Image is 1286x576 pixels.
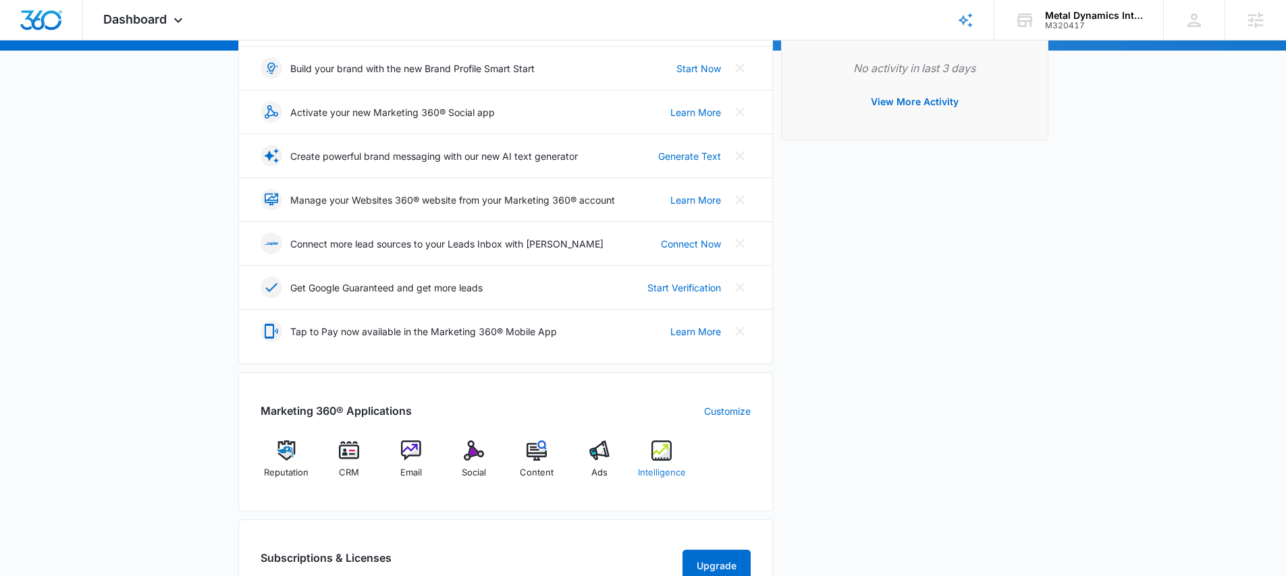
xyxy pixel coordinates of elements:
a: Reputation [261,440,313,489]
button: Close [729,145,751,167]
span: Dashboard [103,12,167,26]
button: View More Activity [857,86,972,118]
p: Tap to Pay now available in the Marketing 360® Mobile App [290,324,557,339]
button: Close [729,101,751,123]
a: Email [385,440,437,489]
p: Build your brand with the new Brand Profile Smart Start [290,61,535,76]
p: Activate your new Marketing 360® Social app [290,105,495,119]
a: CRM [323,440,375,489]
p: Create powerful brand messaging with our new AI text generator [290,149,578,163]
div: account name [1045,10,1144,21]
span: Content [520,466,554,480]
h2: Marketing 360® Applications [261,403,412,419]
p: No activity in last 3 days [803,60,1026,76]
p: Get Google Guaranteed and get more leads [290,281,483,295]
a: Connect Now [661,237,721,251]
button: Close [729,277,751,298]
div: account id [1045,21,1144,30]
button: Close [729,189,751,210]
a: Learn More [670,324,721,339]
p: Connect more lead sources to your Leads Inbox with [PERSON_NAME] [290,237,604,251]
span: Email [400,466,422,480]
span: CRM [339,466,359,480]
button: Close [729,233,751,254]
a: Ads [573,440,625,489]
span: Intelligence [638,466,686,480]
span: Social [462,466,486,480]
span: Reputation [264,466,309,480]
a: Intelligence [636,440,688,489]
a: Start Now [676,61,721,76]
a: Social [448,440,500,489]
a: Content [511,440,563,489]
span: Ads [591,466,608,480]
a: Learn More [670,105,721,119]
button: Close [729,57,751,79]
a: Start Verification [647,281,721,295]
a: Learn More [670,193,721,207]
button: Close [729,320,751,342]
p: Manage your Websites 360® website from your Marketing 360® account [290,193,615,207]
a: Generate Text [658,149,721,163]
a: Customize [704,404,751,418]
